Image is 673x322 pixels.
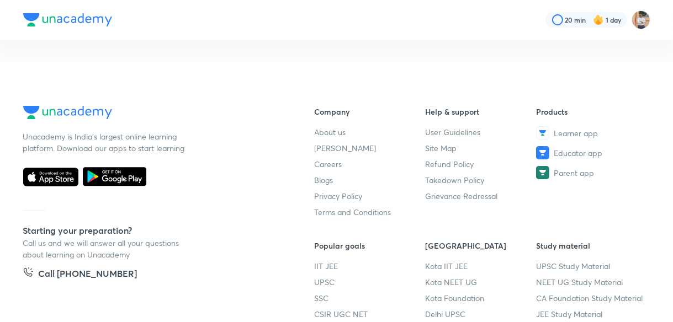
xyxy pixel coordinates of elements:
span: Educator app [554,147,602,159]
a: [PERSON_NAME] [315,142,426,154]
h6: Help & support [425,106,536,117]
a: CA Foundation Study Material [536,292,647,304]
p: Call us and we will answer all your questions about learning on Unacademy [23,237,189,260]
h6: Company [315,106,426,117]
a: Parent app [536,166,647,179]
span: Learner app [554,127,598,139]
a: Kota Foundation [425,292,536,304]
a: Kota IIT JEE [425,260,536,272]
a: Learner app [536,126,647,139]
a: IIT JEE [315,260,426,272]
a: SSC [315,292,426,304]
h5: Starting your preparation? [23,224,279,237]
h6: Products [536,106,647,117]
h5: Call [PHONE_NUMBER] [39,267,137,282]
img: Company Logo [23,106,112,119]
a: NEET UG Study Material [536,276,647,288]
img: streak [593,14,604,25]
p: Unacademy is India’s largest online learning platform. Download our apps to start learning [23,131,189,154]
a: Privacy Policy [315,190,426,202]
img: Company Logo [23,13,112,26]
a: JEE Study Material [536,308,647,320]
a: CSIR UGC NET [315,308,426,320]
h6: [GEOGRAPHIC_DATA] [425,240,536,251]
span: Parent app [554,167,594,179]
a: Educator app [536,146,647,159]
a: UPSC [315,276,426,288]
a: Blogs [315,174,426,186]
img: Educator app [536,146,549,159]
h6: Popular goals [315,240,426,251]
a: UPSC Study Material [536,260,647,272]
h6: Study material [536,240,647,251]
a: About us [315,126,426,138]
a: Delhi UPSC [425,308,536,320]
a: Careers [315,158,426,170]
span: Careers [315,158,342,170]
img: Pratyush Seth [632,10,650,29]
a: Grievance Redressal [425,190,536,202]
a: User Guidelines [425,126,536,138]
a: Call [PHONE_NUMBER] [23,267,137,282]
img: Learner app [536,126,549,139]
a: Takedown Policy [425,174,536,186]
a: Kota NEET UG [425,276,536,288]
a: Site Map [425,142,536,154]
a: Refund Policy [425,158,536,170]
img: Parent app [536,166,549,179]
a: Terms and Conditions [315,206,426,218]
a: Company Logo [23,106,279,122]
